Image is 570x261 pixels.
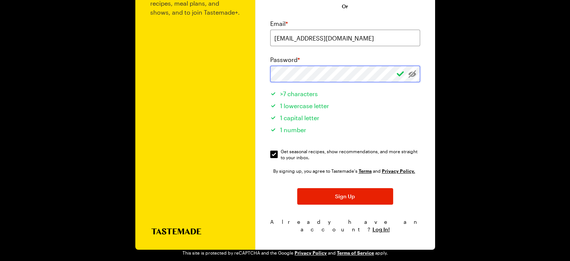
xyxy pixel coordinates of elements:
span: 1 capital letter [280,114,319,121]
a: Tastemade Privacy Policy [382,167,415,174]
span: 1 lowercase letter [280,102,329,109]
label: Email [270,19,288,28]
span: Or [342,3,348,10]
input: Get seasonal recipes, show recommendations, and more straight to your inbox. [270,151,278,158]
label: Password [270,55,300,64]
span: 1 number [280,126,306,133]
div: This site is protected by reCAPTCHA and the Google and apply. [183,250,387,256]
span: >7 characters [280,90,318,97]
button: Sign Up [297,188,393,205]
a: Google Privacy Policy [295,249,327,256]
button: Log In! [373,226,390,233]
span: Sign Up [335,193,355,200]
span: Already have an account? [270,219,420,232]
div: By signing up, you agree to Tastemade's and [273,167,417,175]
a: Tastemade Terms of Service [359,167,372,174]
span: Get seasonal recipes, show recommendations, and more straight to your inbox. [281,148,421,160]
a: Google Terms of Service [337,249,374,256]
